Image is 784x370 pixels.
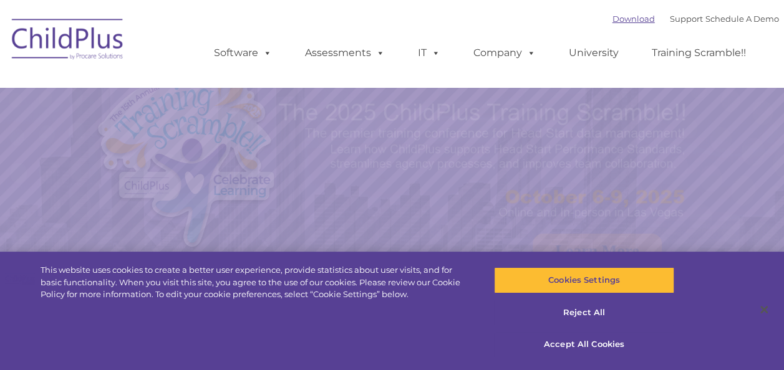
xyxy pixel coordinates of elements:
[750,296,778,323] button: Close
[201,40,284,65] a: Software
[494,331,674,358] button: Accept All Cookies
[639,40,758,65] a: Training Scramble!!
[612,14,779,24] font: |
[705,14,779,24] a: Schedule A Demo
[293,40,397,65] a: Assessments
[494,267,674,293] button: Cookies Settings
[461,40,548,65] a: Company
[494,300,674,326] button: Reject All
[6,10,130,72] img: ChildPlus by Procare Solutions
[612,14,655,24] a: Download
[556,40,631,65] a: University
[405,40,453,65] a: IT
[41,264,470,301] div: This website uses cookies to create a better user experience, provide statistics about user visit...
[670,14,703,24] a: Support
[533,234,662,268] a: Learn More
